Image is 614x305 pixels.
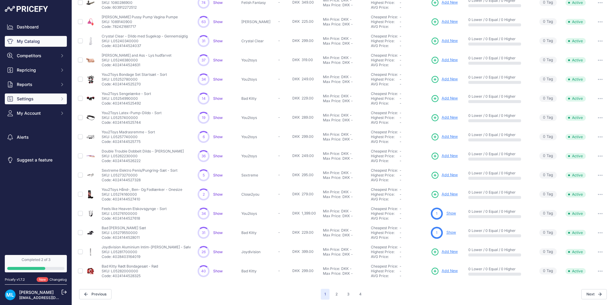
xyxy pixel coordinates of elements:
[400,111,401,115] span: -
[203,135,205,139] span: 6
[371,264,398,268] a: Cheapest Price:
[102,149,184,154] p: Double Trouble Dobbelt Dildo - [PERSON_NAME]
[241,154,276,158] p: You2toys
[400,72,401,77] span: -
[213,173,223,177] span: Show
[371,120,400,125] div: AVG Price:
[292,38,314,43] span: DKK 299.00
[332,289,341,300] button: Go to page 2
[565,153,586,159] span: Active
[349,113,352,118] div: -
[400,96,401,101] span: -
[213,58,223,62] a: Show
[102,82,167,87] p: Code: 4024144525270
[342,41,350,46] div: DKK
[371,0,400,5] div: Highest Price:
[371,5,400,10] div: AVG Price:
[543,96,545,101] span: 0
[341,36,349,41] div: DKK
[565,57,586,63] span: Active
[5,132,67,143] a: Alerts
[341,132,349,137] div: DKK
[400,15,401,19] span: -
[102,111,162,115] p: You2Toys Latex-Pump-Dildo - Sort
[341,75,349,79] div: DKK
[201,58,206,63] span: 37
[442,19,458,25] span: Add New
[341,17,349,22] div: DKK
[468,75,531,80] p: 0 Lower / 0 Equal / 0 Higher
[371,139,400,144] div: AVG Price:
[278,38,280,43] span: -
[278,134,280,139] span: -
[213,39,223,43] a: Show
[323,60,341,65] div: Max Price:
[5,36,67,47] a: My Catalog
[371,245,398,249] a: Cheapest Price:
[468,171,531,176] p: 0 Lower / 0 Equal / 0 Higher
[102,34,188,39] p: Crystal Clear - Dildo med Sugekop - Gennemsigtig
[342,99,350,103] div: DKK
[102,168,177,173] p: Sextreme Elektro Penis/Pungring-Sæt - Sort
[241,0,276,5] p: Fetish Fantasy
[371,77,400,82] div: Highest Price:
[371,91,398,96] a: Cheapest Price:
[539,76,557,83] span: Tag
[371,158,400,163] div: AVG Price:
[400,34,401,38] span: -
[371,39,400,43] div: Highest Price:
[468,132,531,137] p: 0 Lower / 0 Equal / 0 Higher
[102,139,155,144] p: Code: 4024144525775
[292,77,314,81] span: DKK 249.00
[349,132,352,137] div: -
[543,172,545,178] span: 0
[349,151,352,156] div: -
[213,154,223,158] span: Show
[341,170,349,175] div: DKK
[17,67,56,73] span: Repricing
[442,57,458,63] span: Add New
[543,134,545,140] span: 0
[543,38,545,44] span: 0
[213,135,223,139] a: Show
[213,115,223,120] a: Show
[400,120,401,125] span: -
[442,76,458,82] span: Add New
[278,153,280,158] span: -
[213,250,223,254] span: Show
[102,63,171,67] p: Code: 4024144524631
[371,135,400,139] div: Highest Price:
[371,130,398,134] a: Cheapest Price:
[19,295,82,300] a: [EMAIL_ADDRESS][DOMAIN_NAME]
[213,230,223,235] a: Show
[468,56,531,61] p: 0 Lower / 0 Equal / 0 Higher
[201,0,206,5] span: 74
[102,135,155,139] p: SKU: L05257740000
[400,149,401,153] span: -
[102,91,151,96] p: You2Toys Sengelænke - Sort
[431,133,458,141] a: Add New
[17,81,56,87] span: Reports
[543,19,545,25] span: 0
[539,133,557,140] span: Tag
[371,43,400,48] div: AVG Price:
[17,96,56,102] span: Settings
[400,158,401,163] span: -
[323,137,341,142] div: Max Price:
[442,191,458,197] span: Add New
[442,268,458,274] span: Add New
[292,153,314,158] span: DKK 249.00
[323,151,340,156] div: Min Price:
[371,63,400,67] div: AVG Price:
[371,58,400,63] div: Highest Price:
[468,94,531,99] p: 0 Lower / 0 Equal / 0 Higher
[102,120,162,125] p: Code: 4024144525744
[17,110,56,116] span: My Account
[400,82,401,86] span: -
[323,36,340,41] div: Min Price:
[431,18,458,26] a: Add New
[468,17,531,22] p: 0 Lower / 0 Equal / 0 Higher
[213,211,223,216] span: Show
